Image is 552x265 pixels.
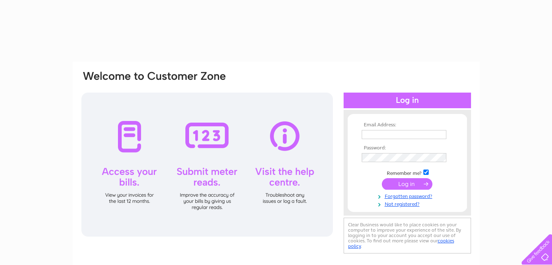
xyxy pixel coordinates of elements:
[344,218,471,253] div: Clear Business would like to place cookies on your computer to improve your experience of the sit...
[348,238,454,249] a: cookies policy
[382,178,432,190] input: Submit
[362,192,455,200] a: Forgotten password?
[362,200,455,207] a: Not registered?
[360,122,455,128] th: Email Address:
[360,145,455,151] th: Password:
[360,168,455,177] td: Remember me?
